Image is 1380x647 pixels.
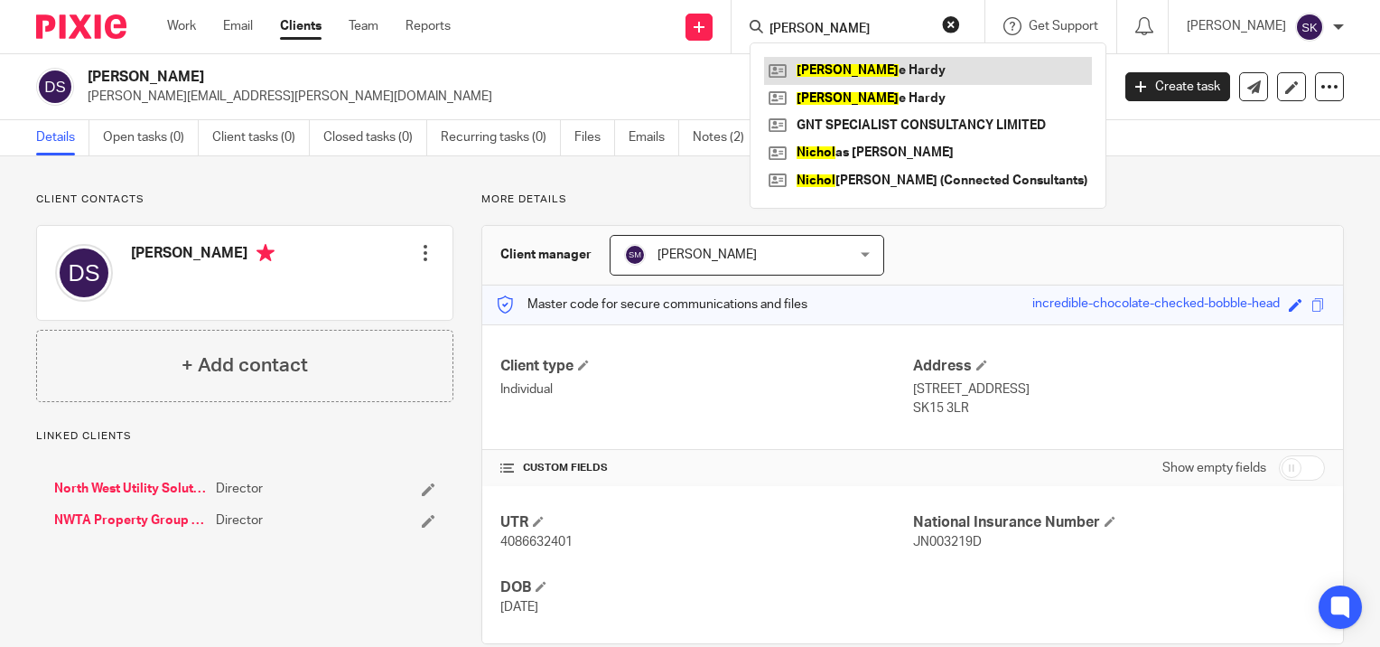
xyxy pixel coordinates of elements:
[500,513,912,532] h4: UTR
[54,480,207,498] a: North West Utility Solutions Ltd
[942,15,960,33] button: Clear
[913,357,1325,376] h4: Address
[88,68,896,87] h2: [PERSON_NAME]
[500,246,592,264] h3: Client manager
[55,244,113,302] img: svg%3E
[913,399,1325,417] p: SK15 3LR
[216,480,263,498] span: Director
[36,120,89,155] a: Details
[500,380,912,399] p: Individual
[36,68,74,106] img: svg%3E
[913,536,982,549] span: JN003219D
[629,120,679,155] a: Emails
[36,14,126,39] img: Pixie
[212,120,310,155] a: Client tasks (0)
[54,511,207,530] a: NWTA Property Group Ltd
[500,601,538,614] span: [DATE]
[131,244,275,267] h4: [PERSON_NAME]
[36,192,453,207] p: Client contacts
[574,120,615,155] a: Files
[88,88,1098,106] p: [PERSON_NAME][EMAIL_ADDRESS][PERSON_NAME][DOMAIN_NAME]
[693,120,759,155] a: Notes (2)
[500,461,912,475] h4: CUSTOM FIELDS
[406,17,451,35] a: Reports
[167,17,196,35] a: Work
[624,244,646,266] img: svg%3E
[103,120,199,155] a: Open tasks (0)
[1295,13,1324,42] img: svg%3E
[481,192,1344,207] p: More details
[496,295,807,314] p: Master code for secure communications and files
[500,536,573,549] span: 4086632401
[768,22,930,38] input: Search
[349,17,378,35] a: Team
[657,248,757,261] span: [PERSON_NAME]
[500,578,912,597] h4: DOB
[913,513,1325,532] h4: National Insurance Number
[441,120,561,155] a: Recurring tasks (0)
[913,380,1325,399] p: [STREET_ADDRESS]
[36,429,453,444] p: Linked clients
[1032,295,1280,315] div: incredible-chocolate-checked-bobble-head
[1029,20,1098,33] span: Get Support
[280,17,322,35] a: Clients
[182,352,308,380] h4: + Add contact
[1162,459,1266,477] label: Show empty fields
[323,120,427,155] a: Closed tasks (0)
[1125,72,1230,101] a: Create task
[256,244,275,262] i: Primary
[1187,17,1286,35] p: [PERSON_NAME]
[216,511,263,530] span: Director
[500,357,912,376] h4: Client type
[223,17,253,35] a: Email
